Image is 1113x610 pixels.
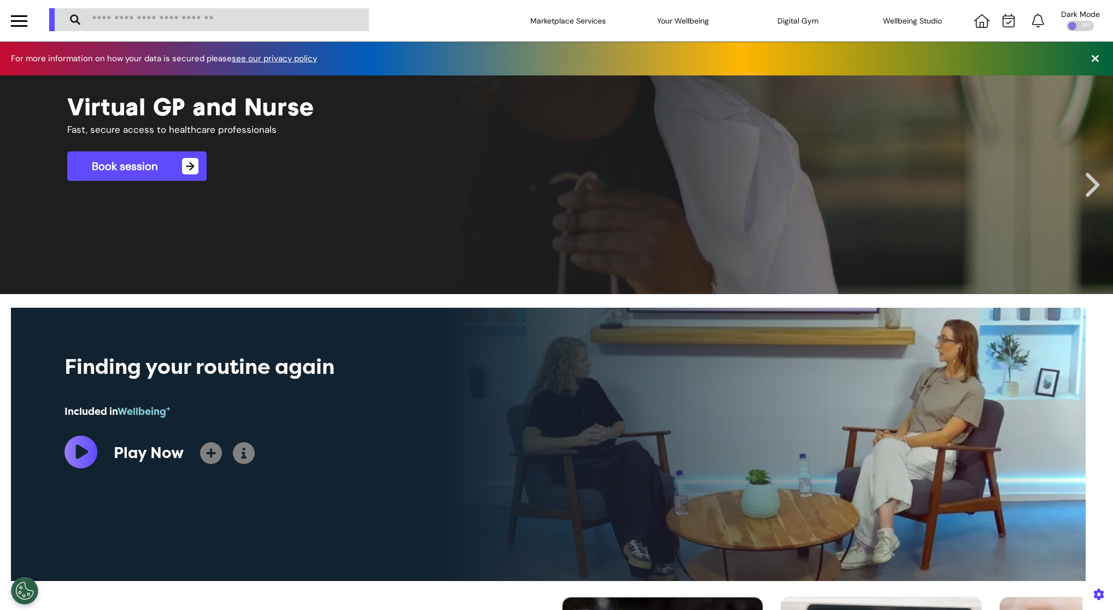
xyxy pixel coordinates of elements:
span: Wellbeing [118,406,171,418]
div: Wellbeing Studio [858,5,967,36]
span: → [182,158,198,174]
div: Finding your routine again [65,351,655,383]
button: Open Preferences [11,577,38,605]
a: see our privacy policy [232,53,317,64]
div: Digital Gym [743,5,852,36]
h1: Virtual GP and Nurse [67,92,1046,121]
div: Your Wellbeing [628,5,737,36]
sup: + [166,404,171,413]
div: Play Now [114,442,184,465]
div: Marketplace Services [513,5,623,36]
h4: Fast, secure access to healthcare professionals [67,124,501,135]
div: OFF [1067,21,1094,31]
div: For more information on how your data is secured please [11,55,328,63]
a: Book session→ [67,151,207,181]
div: Included in [65,404,655,419]
div: Dark Mode [1061,10,1100,18]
